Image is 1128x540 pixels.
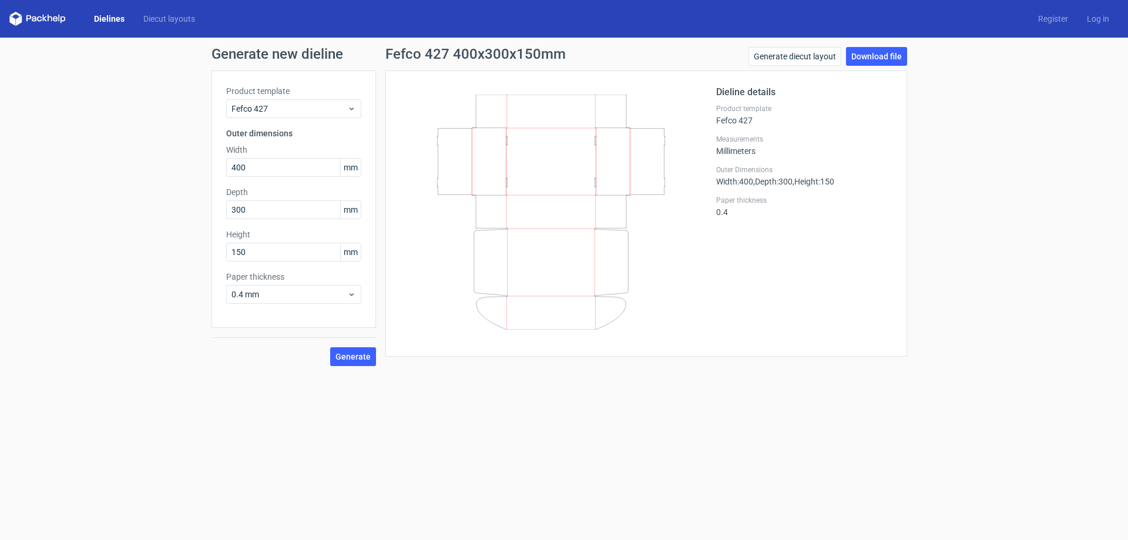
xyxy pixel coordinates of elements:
[226,271,361,283] label: Paper thickness
[716,104,892,125] div: Fefco 427
[134,13,204,25] a: Diecut layouts
[716,85,892,99] h2: Dieline details
[793,177,834,186] span: , Height : 150
[748,47,841,66] a: Generate diecut layout
[716,177,753,186] span: Width : 400
[226,229,361,240] label: Height
[211,47,916,61] h1: Generate new dieline
[716,135,892,156] div: Millimeters
[385,47,566,61] h1: Fefco 427 400x300x150mm
[226,85,361,97] label: Product template
[340,159,361,176] span: mm
[1029,13,1077,25] a: Register
[231,103,347,115] span: Fefco 427
[330,347,376,366] button: Generate
[753,177,793,186] span: , Depth : 300
[226,128,361,139] h3: Outer dimensions
[716,104,892,113] label: Product template
[716,196,892,205] label: Paper thickness
[1077,13,1119,25] a: Log in
[846,47,907,66] a: Download file
[340,243,361,261] span: mm
[85,13,134,25] a: Dielines
[340,201,361,219] span: mm
[716,196,892,217] div: 0.4
[226,144,361,156] label: Width
[335,353,371,361] span: Generate
[716,135,892,144] label: Measurements
[716,165,892,175] label: Outer Dimensions
[226,186,361,198] label: Depth
[231,289,347,300] span: 0.4 mm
